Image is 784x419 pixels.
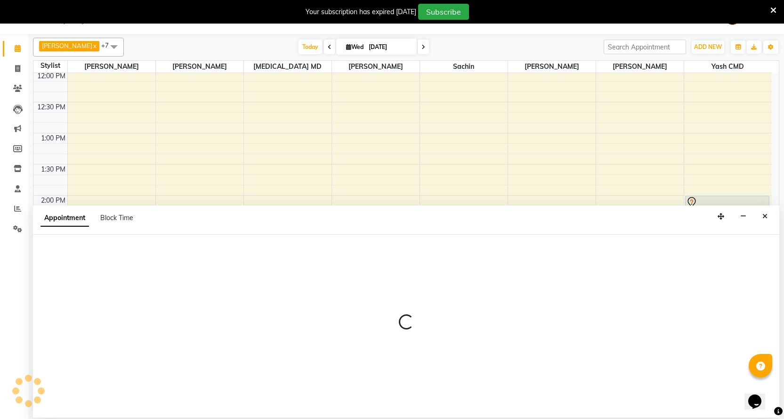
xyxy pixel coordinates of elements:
div: 2:00 PM [39,196,67,205]
span: sachin [420,61,508,73]
a: x [92,42,97,49]
div: 12:30 PM [35,102,67,112]
span: Appointment [40,210,89,227]
span: Today [299,40,322,54]
div: Your subscription has expired [DATE] [306,7,416,17]
div: 12:00 PM [35,71,67,81]
iframe: chat widget [744,381,775,410]
button: Close [758,209,772,224]
div: [PERSON_NAME] papal, TK01, 02:00 PM-03:00 PM, [DEMOGRAPHIC_DATA] Hair cut + hair wash + styling (... [686,196,769,257]
div: 1:00 PM [39,133,67,143]
input: 2025-09-03 [366,40,413,54]
span: ADD NEW [694,43,722,50]
input: Search Appointment [604,40,686,54]
span: [PERSON_NAME] [68,61,155,73]
span: [PERSON_NAME] [508,61,596,73]
span: [PERSON_NAME] [332,61,420,73]
span: +7 [101,41,116,49]
span: [PERSON_NAME] [596,61,684,73]
button: ADD NEW [692,41,724,54]
span: Wed [344,43,366,50]
span: Yash CMD [684,61,772,73]
div: 1:30 PM [39,164,67,174]
button: Subscribe [418,4,469,20]
span: [PERSON_NAME] [156,61,243,73]
span: Block Time [100,214,133,222]
span: [MEDICAL_DATA] MD [244,61,331,73]
div: Stylist [33,61,67,71]
span: [PERSON_NAME] [42,42,92,49]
